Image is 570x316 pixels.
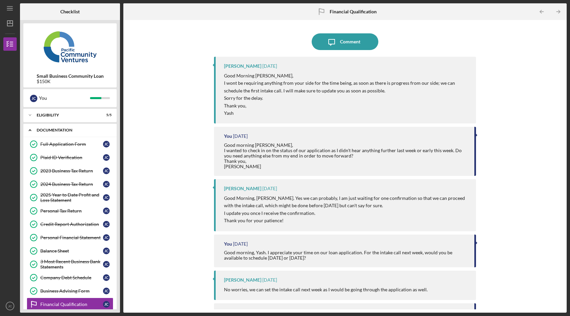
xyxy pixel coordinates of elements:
button: Comment [312,33,378,50]
a: Personal Financial StatementJC [27,231,113,244]
div: J C [103,208,110,214]
div: Good morning [PERSON_NAME], I wanted to check in on the status of our application as I didn't hea... [224,142,468,169]
div: J C [103,154,110,161]
div: $150K [37,79,104,84]
div: Personal Financial Statement [40,235,103,240]
div: [PERSON_NAME] [224,277,261,283]
div: Comment [340,33,360,50]
a: Credit Report AuthorizationJC [27,218,113,231]
div: Financial Qualification [40,302,103,307]
a: 2025 Year to Date Profit and Loss StatementJC [27,191,113,204]
div: J C [103,221,110,228]
time: 2025-08-12 17:44 [262,277,277,283]
b: Checklist [60,9,80,14]
div: Company Debt Schedule [40,275,103,280]
div: Eligibility [37,113,95,117]
p: No worries, we can set the intake call next week as I would be going through the application as w... [224,286,428,293]
div: You [224,241,232,247]
div: 5 / 5 [100,113,112,117]
b: Small Business Community Loan [37,73,104,79]
div: 2025 Year to Date Profit and Loss Statement [40,192,103,203]
div: J C [103,288,110,294]
img: Product logo [23,27,117,67]
a: Business Advising FormJC [27,284,113,298]
time: 2025-08-14 18:40 [262,186,277,191]
div: Credit Report Authorization [40,222,103,227]
time: 2025-08-14 15:39 [233,241,248,247]
div: J C [103,181,110,188]
text: JC [8,304,12,308]
div: 3 Most Recent Business Bank Statements [40,259,103,270]
a: Full Application FormJC [27,137,113,151]
div: J C [103,274,110,281]
div: Balance Sheet [40,248,103,254]
a: Financial QualificationJC [27,298,113,311]
div: J C [103,141,110,147]
div: Good morning, Yash. I appreciate your time on our loan application. For the intake call next week... [224,250,468,261]
div: Personal Tax Return [40,208,103,214]
div: 2024 Business Tax Return [40,182,103,187]
a: Personal Tax ReturnJC [27,204,113,218]
p: Good Morning, [PERSON_NAME]. Yes we can probably, I am just waiting for one confirmation so that ... [224,195,469,225]
div: 2023 Business Tax Return [40,168,103,174]
button: JC [3,299,17,313]
time: 2025-08-20 17:39 [262,63,277,69]
div: Documentation [37,128,108,132]
div: You [39,92,90,104]
a: 3 Most Recent Business Bank StatementsJC [27,258,113,271]
div: [PERSON_NAME] [224,186,261,191]
a: 2024 Business Tax ReturnJC [27,178,113,191]
a: Balance SheetJC [27,244,113,258]
div: J C [103,168,110,174]
div: J C [103,248,110,254]
div: J C [103,301,110,308]
div: Business Advising Form [40,288,103,294]
time: 2025-08-20 17:10 [233,133,248,139]
div: J C [103,234,110,241]
div: Full Application Form [40,141,103,147]
a: Company Debt ScheduleJC [27,271,113,284]
a: 2023 Business Tax ReturnJC [27,164,113,178]
a: Plaid ID VerificationJC [27,151,113,164]
b: Financial Qualification [330,9,377,14]
p: Good Morning [PERSON_NAME], I wont be requiring anything from your side for the time being, as so... [224,72,469,117]
div: [PERSON_NAME] [224,63,261,69]
div: Plaid ID Verification [40,155,103,160]
div: J C [30,95,37,102]
div: J C [103,261,110,268]
div: J C [103,194,110,201]
div: You [224,133,232,139]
